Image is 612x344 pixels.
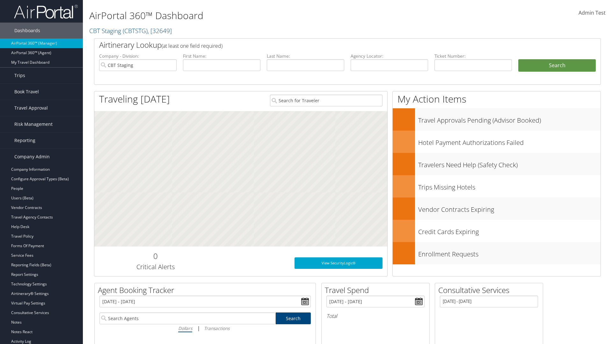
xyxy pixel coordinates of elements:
[351,53,428,59] label: Agency Locator:
[295,257,382,269] a: View SecurityLogic®
[98,285,316,296] h2: Agent Booking Tracker
[434,53,512,59] label: Ticket Number:
[325,285,429,296] h2: Travel Spend
[418,180,601,192] h3: Trips Missing Hotels
[14,84,39,100] span: Book Travel
[267,53,344,59] label: Last Name:
[14,100,48,116] span: Travel Approval
[518,59,596,72] button: Search
[183,53,260,59] label: First Name:
[14,4,78,19] img: airportal-logo.png
[393,197,601,220] a: Vendor Contracts Expiring
[99,92,170,106] h1: Traveling [DATE]
[393,153,601,175] a: Travelers Need Help (Safety Check)
[438,285,543,296] h2: Consultative Services
[178,325,192,331] i: Dollars
[14,149,50,165] span: Company Admin
[418,113,601,125] h3: Travel Approvals Pending (Advisor Booked)
[418,247,601,259] h3: Enrollment Requests
[393,220,601,242] a: Credit Cards Expiring
[162,42,222,49] span: (at least one field required)
[418,157,601,169] h3: Travelers Need Help (Safety Check)
[99,324,311,332] div: |
[99,312,275,324] input: Search Agents
[14,68,25,83] span: Trips
[579,9,606,16] span: Admin Test
[14,116,53,132] span: Risk Management
[148,26,172,35] span: , [ 32649 ]
[99,251,212,262] h2: 0
[99,262,212,271] h3: Critical Alerts
[14,133,35,148] span: Reporting
[99,39,554,50] h2: Airtinerary Lookup
[89,26,172,35] a: CBT Staging
[418,135,601,147] h3: Hotel Payment Authorizations Failed
[14,23,40,39] span: Dashboards
[393,131,601,153] a: Hotel Payment Authorizations Failed
[123,26,148,35] span: ( CBTSTG )
[393,108,601,131] a: Travel Approvals Pending (Advisor Booked)
[393,92,601,106] h1: My Action Items
[418,224,601,236] h3: Credit Cards Expiring
[579,3,606,23] a: Admin Test
[99,53,177,59] label: Company - Division:
[393,175,601,197] a: Trips Missing Hotels
[418,202,601,214] h3: Vendor Contracts Expiring
[204,325,229,331] i: Transactions
[89,9,433,22] h1: AirPortal 360™ Dashboard
[393,242,601,264] a: Enrollment Requests
[270,95,382,106] input: Search for Traveler
[276,312,311,324] a: Search
[326,312,425,319] h6: Total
